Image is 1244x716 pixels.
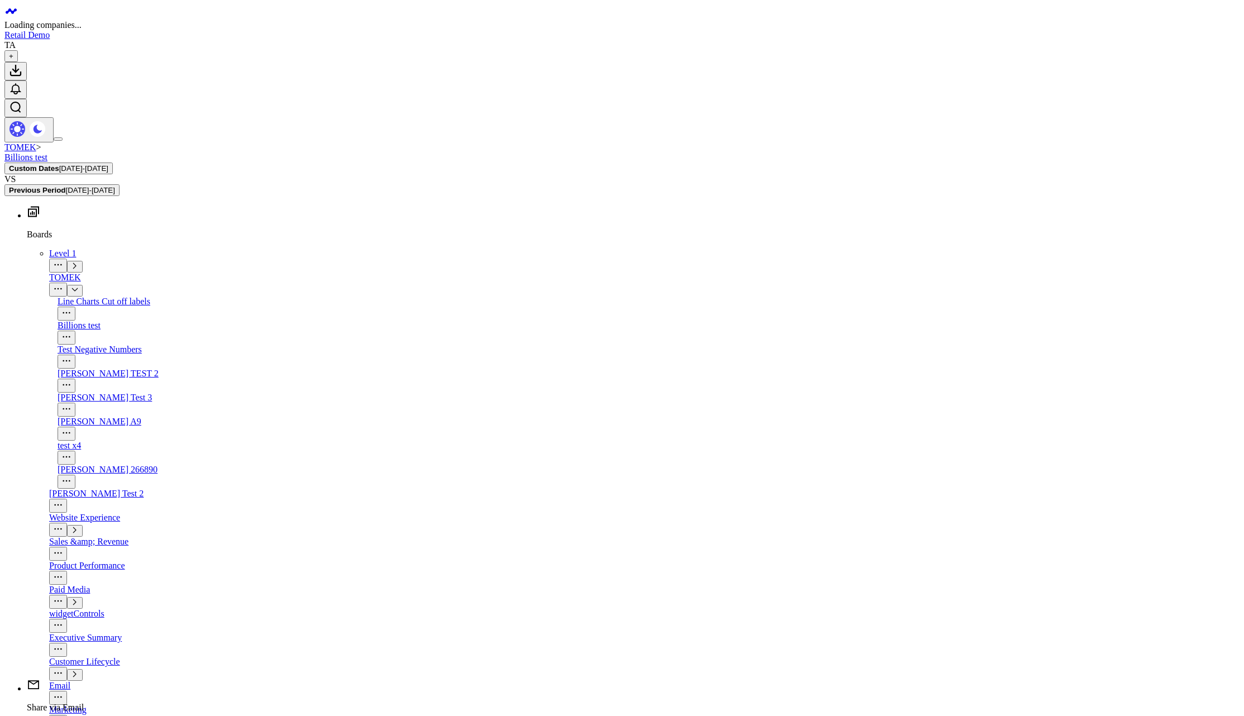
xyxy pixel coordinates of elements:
[58,475,75,489] button: Open board menu
[4,163,113,174] button: Custom Dates[DATE]-[DATE]
[4,40,16,50] div: TA
[58,379,75,393] button: Open board menu
[49,595,67,609] button: Open board menu
[58,345,1240,355] div: Test Negative Numbers
[49,259,67,273] button: Open board menu
[49,513,1240,523] div: Website Experience
[49,643,67,657] button: Open board menu
[27,703,1240,713] p: Share via Email
[4,30,50,40] a: Retail Demo
[58,345,1240,367] a: Test Negative NumbersOpen board menu
[58,355,75,369] button: Open board menu
[49,585,1240,607] a: Paid MediaOpen board menu
[49,547,67,561] button: Open board menu
[49,249,1240,259] div: Level 1
[59,164,108,173] span: [DATE] - [DATE]
[58,369,1240,391] a: [PERSON_NAME] TEST 2Open board menu
[49,561,1240,583] a: Product PerformanceOpen board menu
[9,52,13,60] span: +
[58,331,75,345] button: Open board menu
[49,657,1240,667] div: Customer Lifecycle
[49,667,67,681] button: Open board menu
[58,321,1240,343] a: Billions testOpen board menu
[49,681,1240,691] div: Email
[58,451,75,465] button: Open board menu
[49,523,67,537] button: Open board menu
[58,307,75,321] button: Open board menu
[49,633,1240,655] a: Executive SummaryOpen board menu
[49,585,1240,595] div: Paid Media
[58,297,1240,307] div: Line Charts Cut off labels
[27,230,1240,240] p: Boards
[49,609,1240,631] a: widgetControlsOpen board menu
[58,441,1240,451] div: test x4
[58,321,1240,331] div: Billions test
[9,186,65,194] b: Previous Period
[4,50,18,62] button: +
[58,441,1240,463] a: test x4Open board menu
[4,20,1240,30] div: Loading companies...
[4,152,47,162] a: Billions test
[49,571,67,585] button: Open board menu
[58,393,1240,415] a: [PERSON_NAME] Test 3Open board menu
[58,417,1240,427] div: [PERSON_NAME] A9
[49,489,1240,511] a: [PERSON_NAME] Test 2Open board menu
[58,369,1240,379] div: [PERSON_NAME] TEST 2
[49,249,1240,271] a: Level 1Open board menu
[58,427,75,441] button: Open board menu
[58,465,1240,475] div: [PERSON_NAME] 266890
[58,417,1240,439] a: [PERSON_NAME] A9Open board menu
[49,619,67,633] button: Open board menu
[49,283,67,297] button: Open board menu
[49,691,67,705] button: Open board menu
[58,393,1240,403] div: [PERSON_NAME] Test 3
[49,537,1240,559] a: Sales &amp; RevenueOpen board menu
[49,561,1240,571] div: Product Performance
[58,403,75,417] button: Open board menu
[49,489,1240,499] div: [PERSON_NAME] Test 2
[65,186,115,194] span: [DATE] - [DATE]
[49,681,1240,703] a: EmailOpen board menu
[49,273,1240,295] a: TOMEKOpen board menu
[58,465,1240,487] a: [PERSON_NAME] 266890Open board menu
[49,499,67,513] button: Open board menu
[4,184,120,196] button: Previous Period[DATE]-[DATE]
[4,174,1240,184] div: VS
[9,164,59,173] b: Custom Dates
[58,297,1240,319] a: Line Charts Cut off labelsOpen board menu
[49,537,1240,547] div: Sales &amp; Revenue
[49,633,1240,643] div: Executive Summary
[4,142,1240,152] div: >
[49,513,1240,535] a: Website ExperienceOpen board menu
[4,142,36,152] a: TOMEK
[4,99,27,117] button: Open search
[49,657,1240,679] a: Customer LifecycleOpen board menu
[49,273,1240,283] div: TOMEK
[49,609,1240,619] div: widgetControls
